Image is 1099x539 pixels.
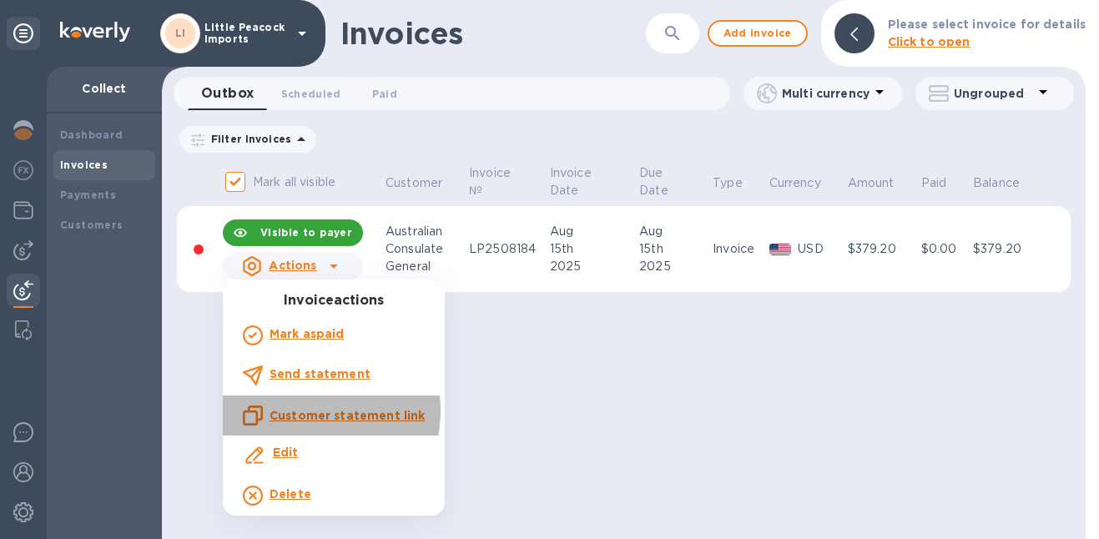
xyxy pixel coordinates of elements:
h3: Invoice actions [223,293,445,309]
b: Send statement [270,367,371,380]
b: Edit [273,446,299,459]
b: Mark as paid [270,327,344,340]
u: Customer statement link [270,409,425,422]
b: Delete [270,487,311,501]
